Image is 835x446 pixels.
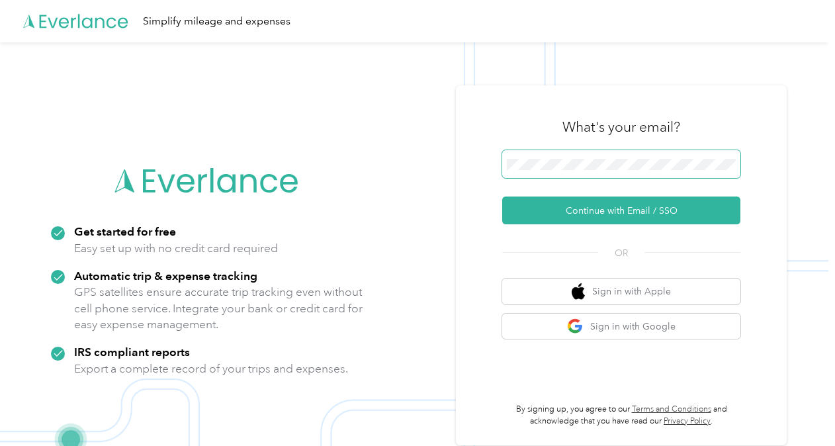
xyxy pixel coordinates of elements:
[572,283,585,300] img: apple logo
[74,284,363,333] p: GPS satellites ensure accurate trip tracking even without cell phone service. Integrate your bank...
[74,240,278,257] p: Easy set up with no credit card required
[502,279,740,304] button: apple logoSign in with Apple
[632,404,711,414] a: Terms and Conditions
[74,224,176,238] strong: Get started for free
[502,404,740,427] p: By signing up, you agree to our and acknowledge that you have read our .
[74,345,190,359] strong: IRS compliant reports
[74,361,348,377] p: Export a complete record of your trips and expenses.
[502,197,740,224] button: Continue with Email / SSO
[567,318,584,335] img: google logo
[143,13,290,30] div: Simplify mileage and expenses
[502,314,740,339] button: google logoSign in with Google
[74,269,257,283] strong: Automatic trip & expense tracking
[598,246,644,260] span: OR
[664,416,711,426] a: Privacy Policy
[562,118,680,136] h3: What's your email?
